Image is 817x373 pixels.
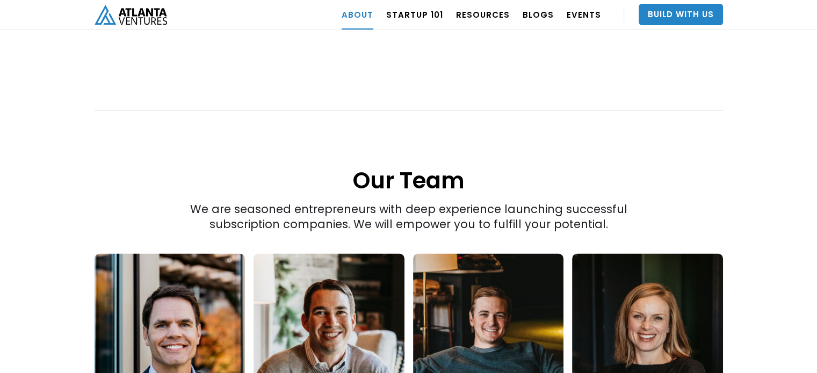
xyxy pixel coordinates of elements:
h1: Our Team [95,112,723,196]
div: We are seasoned entrepreneurs with deep experience launching successful subscription companies. W... [157,35,660,232]
a: Build With Us [639,4,723,25]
